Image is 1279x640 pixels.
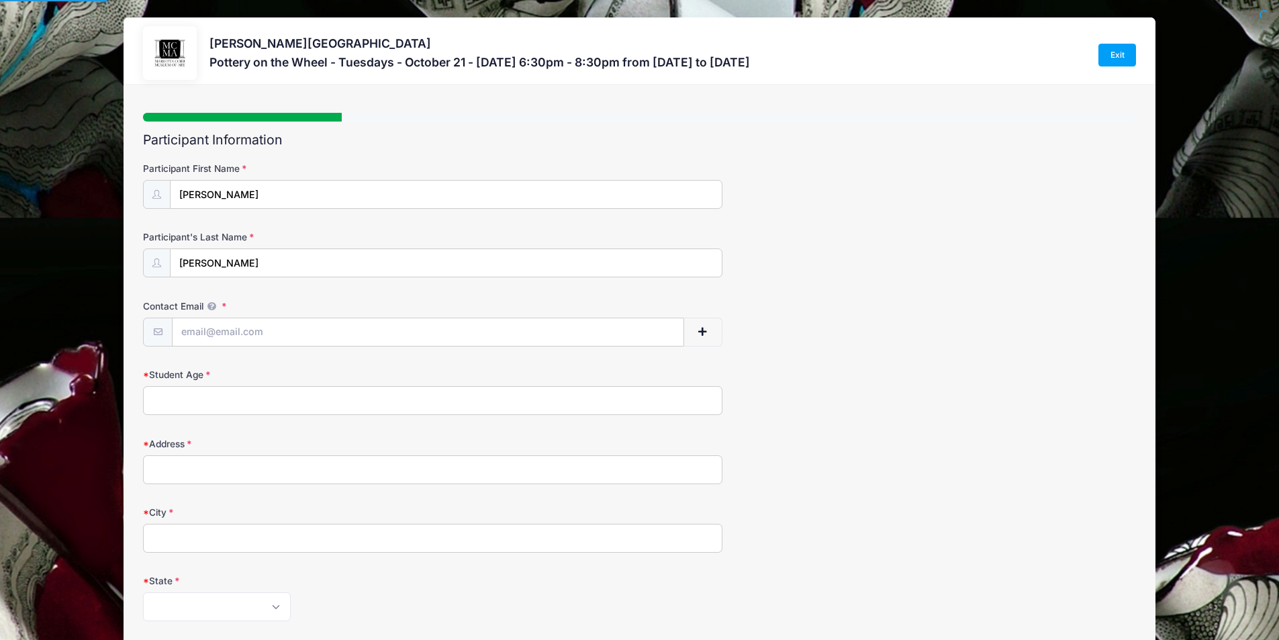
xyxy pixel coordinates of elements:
[143,506,474,519] label: City
[143,300,474,313] label: Contact Email
[203,301,220,312] span: We will send confirmations, payment reminders, and custom email messages to each address listed. ...
[143,437,474,451] label: Address
[143,230,474,244] label: Participant's Last Name
[1098,44,1136,66] a: Exit
[143,162,474,175] label: Participant First Name
[170,180,722,209] input: Participant First Name
[209,36,750,50] h3: [PERSON_NAME][GEOGRAPHIC_DATA]
[209,55,750,69] h3: Pottery on the Wheel - Tuesdays - October 21 - [DATE] 6:30pm - 8:30pm from [DATE] to [DATE]
[170,248,722,277] input: Participant's Last Name
[143,132,1136,148] h2: Participant Information
[172,318,684,347] input: email@email.com
[143,368,474,381] label: Student Age
[143,574,474,588] label: State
